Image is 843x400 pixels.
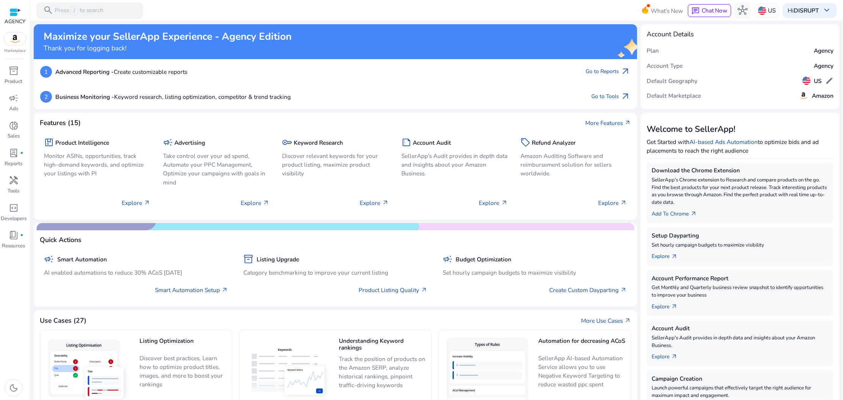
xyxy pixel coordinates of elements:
p: Discover best practices, Learn how to optimize product titles, images, and more to boost your ran... [139,354,228,389]
h4: Use Cases (27) [40,317,86,325]
a: Explorearrow_outward [652,249,685,261]
span: arrow_outward [624,317,631,324]
span: arrow_outward [421,287,428,294]
h5: Setup Dayparting [652,232,829,239]
a: More Use Casesarrow_outward [581,316,631,325]
p: SellerApp's Audit provides in depth data and insights about your Amazon Business. [652,334,829,350]
p: Track the position of products on the Amazon SERP, analyze historical rankings, pinpoint traffic-... [339,355,427,389]
h5: Account Audit [413,139,451,146]
button: hub [735,2,751,19]
span: key [282,137,292,147]
h4: Account Details [647,30,694,38]
img: amazon.svg [799,91,809,100]
h5: Plan [647,47,659,54]
span: arrow_outward [621,92,631,102]
span: campaign [44,254,54,264]
span: arrow_outward [691,211,697,217]
span: chat [691,7,700,15]
span: arrow_outward [382,200,389,206]
p: SellerApp AI-based Automation Service allows you to use Negative Keyword Targeting to reduce wast... [538,354,627,389]
h5: Budget Optimization [456,256,512,263]
b: DISRUPT [794,6,819,14]
p: Get Monthly and Quarterly business review snapshot to identify opportunities to improve your busi... [652,284,829,299]
h5: US [814,78,822,84]
p: Tools [8,187,20,195]
span: lab_profile [9,148,19,158]
p: Monitor ASINs, opportunities, track high-demand keywords, and optimize your listings with PI [44,152,150,178]
p: AGENCY [5,18,25,26]
span: handyman [9,175,19,185]
span: keyboard_arrow_down [822,5,832,15]
h5: Agency [814,47,834,54]
span: campaign [443,254,453,264]
h5: Refund Analyzer [532,139,576,146]
span: donut_small [9,121,19,131]
p: 2 [40,91,52,103]
a: Add To Chrome [652,206,704,218]
h5: Account Audit [652,325,829,332]
span: / [71,6,78,15]
h5: Amazon [812,92,834,99]
p: Press to search [55,6,103,15]
a: Create Custom Dayparting [549,286,627,294]
p: 1 [40,66,52,78]
span: arrow_outward [221,287,228,294]
span: edit [825,77,834,85]
span: campaign [9,93,19,103]
span: Chat Now [702,6,728,14]
h5: Account Type [647,62,683,69]
p: Set hourly campaign budgets to maximize visibility [652,242,829,249]
span: package [44,137,54,147]
a: Go to Toolsarrow_outward [591,91,630,103]
span: arrow_outward [144,200,150,206]
h5: Default Geography [647,78,697,84]
span: fiber_manual_record [20,234,24,237]
p: Ads [9,105,18,113]
span: fiber_manual_record [20,152,24,155]
p: Take control over your ad spend, Automate your PPC Management, Optimize your campaigns with goals... [163,152,270,186]
h5: Smart Automation [57,256,107,263]
span: arrow_outward [621,67,631,77]
p: Explore [598,198,627,207]
p: Product [5,78,23,86]
h5: Listing Upgrade [257,256,299,263]
b: Business Monitoring - [55,93,114,101]
p: Category benchmarking to improve your current listing [243,268,428,277]
h5: Understanding Keyword rankings [339,337,427,352]
span: inventory_2 [9,66,19,76]
h5: Campaign Creation [652,375,829,382]
h2: Maximize your SellerApp Experience - Agency Edition [44,31,291,43]
span: arrow_outward [620,287,627,294]
p: Explore [122,198,150,207]
span: arrow_outward [671,253,678,260]
button: chatChat Now [688,4,731,17]
span: search [43,5,53,15]
h5: Agency [814,62,834,69]
h5: Default Marketplace [647,92,701,99]
p: Discover relevant keywords for your product listing, maximize product visibility [282,152,389,178]
h5: Listing Optimization [139,337,228,351]
p: Amazon Auditing Software and reimbursement solution for sellers worldwide. [520,152,627,178]
a: AI-based Ads Automation [689,138,758,146]
p: Developers [1,215,27,223]
h5: Keyword Research [294,139,343,146]
p: Reports [5,160,23,168]
p: Explore [241,198,270,207]
a: Smart Automation Setup [155,286,228,294]
p: Explore [360,198,389,207]
span: inventory_2 [243,254,253,264]
img: us.svg [802,77,811,85]
p: Create customizable reports [55,67,187,76]
h4: Features (15) [40,119,81,127]
p: SellerApp's Chrome extension to Research and compare products on the go. Find the best products f... [652,177,829,206]
h5: Account Performance Report [652,275,829,282]
span: arrow_outward [620,200,627,206]
p: Resources [2,242,25,250]
p: Sales [8,133,20,140]
h5: Automation for decreasing ACoS [538,337,627,351]
b: Advanced Reporting - [55,68,114,76]
h4: Thank you for logging back! [44,44,291,52]
span: sell [520,137,530,147]
h5: Download the Chrome Extension [652,167,829,174]
span: arrow_outward [263,200,270,206]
